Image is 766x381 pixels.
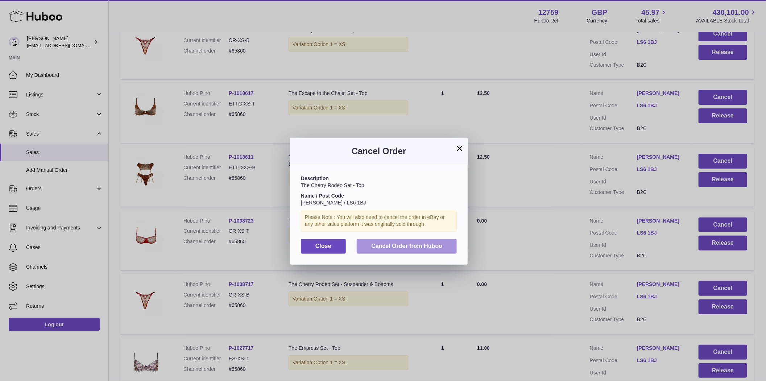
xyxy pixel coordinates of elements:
button: × [455,144,464,153]
div: Please Note : You will also need to cancel the order in eBay or any other sales platform it was o... [301,210,457,232]
span: Cancel Order from Huboo [371,243,442,249]
strong: Name / Post Code [301,193,344,199]
button: Close [301,239,346,254]
button: Cancel Order from Huboo [357,239,457,254]
strong: Description [301,175,329,181]
span: [PERSON_NAME] / LS6 1BJ [301,200,366,206]
h3: Cancel Order [301,145,457,157]
span: Close [315,243,331,249]
span: The Cherry Rodeo Set - Top [301,182,364,188]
